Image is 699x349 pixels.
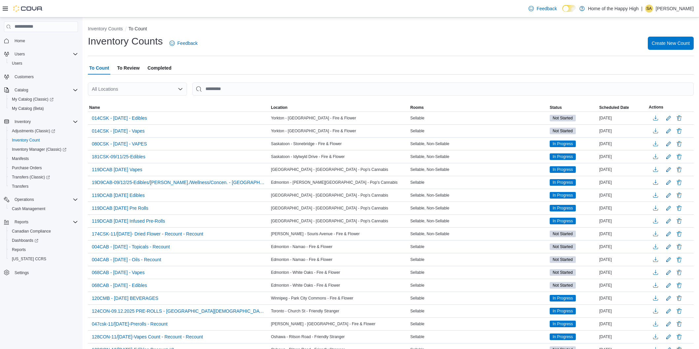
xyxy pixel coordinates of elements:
span: My Catalog (Classic) [12,97,54,102]
input: Dark Mode [562,5,576,12]
span: Catalog [12,86,78,94]
span: Home [15,38,25,44]
button: Delete [675,204,683,212]
button: Status [548,104,598,111]
div: Sellable [409,269,548,276]
button: 014CSK - [DATE] - Vapes [89,126,147,136]
span: In Progress [550,218,576,224]
span: Users [12,50,78,58]
span: Reports [12,218,78,226]
span: Edmonton - Namao - Fire & Flower [271,244,332,249]
span: In Progress [550,153,576,160]
span: Not Started [550,243,576,250]
div: [DATE] [598,320,647,328]
span: 128CON-11/[DATE]-Vapes Count - Recount - Recount [92,333,203,340]
a: Home [12,37,28,45]
a: Transfers (Classic) [7,173,81,182]
span: 014CSK - [DATE] - Vapes [92,128,145,134]
a: Purchase Orders [9,164,45,172]
button: Users [1,49,81,59]
span: Settings [15,270,29,275]
button: Reports [1,217,81,227]
button: 119DCAB [DATE] Pre Rolls [89,203,151,213]
span: Manifests [9,155,78,163]
a: Feedback [167,37,200,50]
span: Dashboards [9,237,78,244]
button: Delete [675,307,683,315]
span: [GEOGRAPHIC_DATA] - [GEOGRAPHIC_DATA] - Pop's Cannabis [271,167,388,172]
span: Transfers (Classic) [9,173,78,181]
span: Not Started [553,282,573,288]
a: Canadian Compliance [9,227,54,235]
span: In Progress [550,205,576,211]
span: 004CAB - [DATE] - Oils - Recount [92,256,161,263]
span: 080CSK - [DATE] - VAPES [92,141,147,147]
button: Edit count details [665,190,673,200]
div: [DATE] [598,243,647,251]
span: In Progress [550,192,576,199]
button: Operations [12,196,37,204]
div: Sellable, Non-Sellable [409,153,548,161]
div: Sellable, Non-Sellable [409,191,548,199]
button: Delete [675,153,683,161]
span: Edmonton - [PERSON_NAME][GEOGRAPHIC_DATA] - Pop's Cannabis [271,180,397,185]
span: Not Started [553,257,573,263]
p: Home of the Happy High [588,5,639,13]
button: Delete [675,140,683,148]
button: Delete [675,127,683,135]
button: Catalog [1,85,81,95]
span: In Progress [553,295,573,301]
nav: An example of EuiBreadcrumbs [88,25,694,33]
button: Edit count details [665,203,673,213]
span: In Progress [553,154,573,160]
button: Delete [675,256,683,264]
button: Edit count details [665,332,673,342]
button: Operations [1,195,81,204]
span: In Progress [550,308,576,314]
div: Sellable [409,127,548,135]
span: Home [12,37,78,45]
a: My Catalog (Classic) [9,95,56,103]
span: Scheduled Date [599,105,629,110]
button: Edit count details [665,280,673,290]
span: Name [89,105,100,110]
button: Open list of options [178,86,183,92]
button: Edit count details [665,139,673,149]
button: Customers [1,72,81,81]
span: Inventory [15,119,31,124]
span: Users [12,61,22,66]
span: [PERSON_NAME] - Souris Avenue - Fire & Flower [271,231,360,237]
button: Delete [675,294,683,302]
span: 014CSK - [DATE] - Edibles [92,115,147,121]
a: Inventory Manager (Classic) [9,145,69,153]
button: Create New Count [648,37,694,50]
span: Edmonton - Namao - Fire & Flower [271,257,332,262]
span: In Progress [553,192,573,198]
button: Edit count details [665,242,673,252]
div: [DATE] [598,191,647,199]
button: Edit count details [665,293,673,303]
a: Adjustments (Classic) [9,127,58,135]
button: 004CAB - [DATE] - Oils - Recount [89,255,164,265]
div: Sellable [409,256,548,264]
button: 181CSK-09/11/25-Edibles [89,152,148,162]
span: 119DCAB [DATE] Infused Pre-Rolls [92,218,165,224]
span: Manifests [12,156,29,161]
button: Settings [1,268,81,277]
button: Edit count details [665,165,673,174]
span: In Progress [553,141,573,147]
button: Delete [675,320,683,328]
button: 119DCAB [DATE] Edibles [89,190,147,200]
div: [DATE] [598,307,647,315]
button: 174CSK-11/[DATE]- Dried Flower - Recount - Recount [89,229,206,239]
span: Not Started [553,231,573,237]
a: Transfers (Classic) [9,173,53,181]
span: Inventory Count [9,136,78,144]
div: [DATE] [598,127,647,135]
button: Inventory Counts [88,26,123,31]
button: 119DCAB [DATE] Infused Pre-Rolls [89,216,168,226]
button: Delete [675,191,683,199]
button: Inventory [12,118,33,126]
div: Sellable [409,307,548,315]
